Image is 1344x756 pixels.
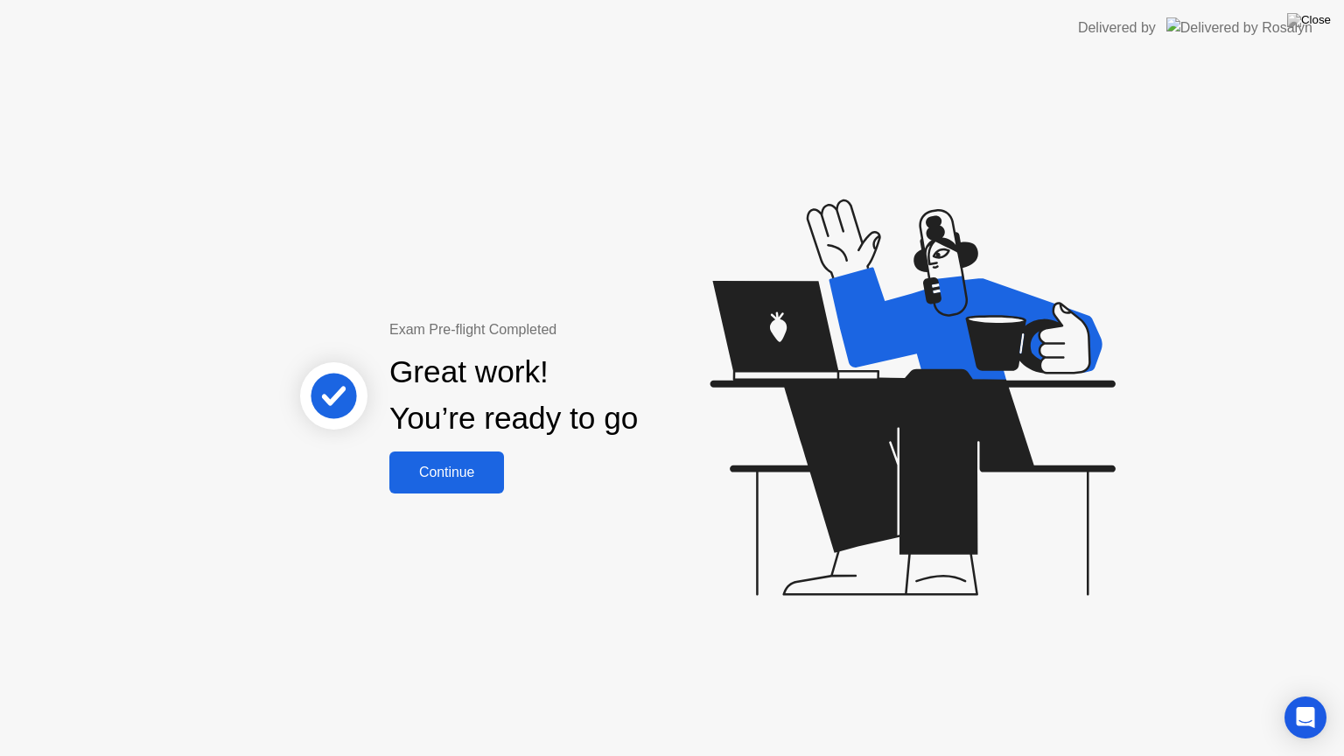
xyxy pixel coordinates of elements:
[1287,13,1331,27] img: Close
[389,451,504,493] button: Continue
[389,349,638,442] div: Great work! You’re ready to go
[1078,17,1156,38] div: Delivered by
[1284,696,1326,738] div: Open Intercom Messenger
[1166,17,1312,38] img: Delivered by Rosalyn
[395,465,499,480] div: Continue
[389,319,751,340] div: Exam Pre-flight Completed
